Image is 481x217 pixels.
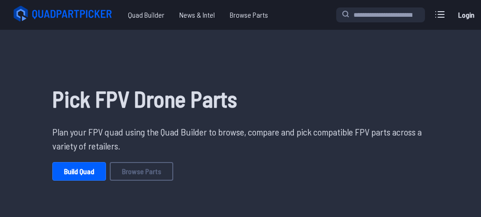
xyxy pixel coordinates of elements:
[52,125,429,153] p: Plan your FPV quad using the Quad Builder to browse, compare and pick compatible FPV parts across...
[455,6,477,24] a: Login
[172,6,222,24] a: News & Intel
[110,162,173,181] a: Browse Parts
[52,162,106,181] a: Build Quad
[120,6,172,24] a: Quad Builder
[52,82,429,115] h1: Pick FPV Drone Parts
[222,6,276,24] a: Browse Parts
